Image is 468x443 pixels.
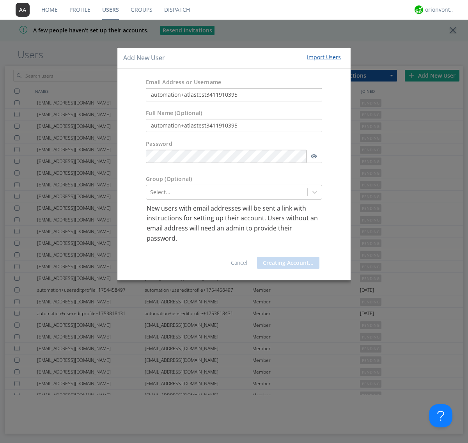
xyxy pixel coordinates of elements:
label: Group (Optional) [146,175,192,183]
div: Import Users [307,53,341,61]
h4: Add New User [123,53,165,62]
div: orionvontas+atlas+automation+org2 [425,6,454,14]
label: Password [146,140,172,148]
input: Julie Appleseed [146,119,322,132]
img: 373638.png [16,3,30,17]
p: New users with email addresses will be sent a link with instructions for setting up their account... [147,204,321,243]
label: Full Name (Optional) [146,109,202,117]
a: Cancel [231,259,247,266]
label: Email Address or Username [146,78,221,86]
img: 29d36aed6fa347d5a1537e7736e6aa13 [415,5,423,14]
button: Creating Account... [257,257,319,269]
input: e.g. email@address.com, Housekeeping1 [146,88,322,101]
